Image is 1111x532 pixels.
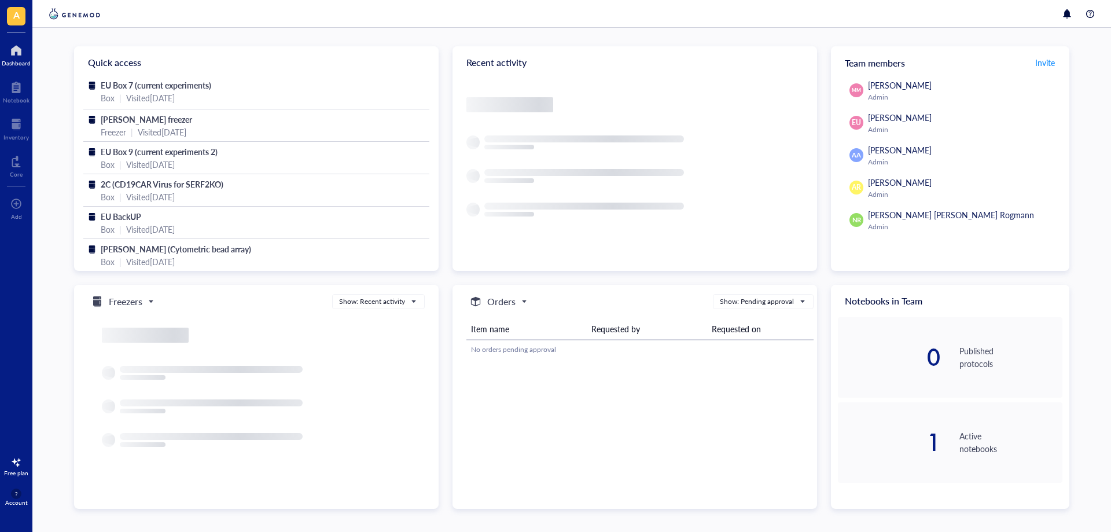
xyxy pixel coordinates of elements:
span: MM [852,87,860,94]
div: | [119,158,122,171]
span: [PERSON_NAME] [868,144,932,156]
div: Account [5,499,28,506]
div: 1 [838,431,941,454]
span: EU Box 9 (current experiments 2) [101,146,218,157]
div: Add [11,213,22,220]
span: EU Box 7 (current experiments) [101,79,211,91]
div: Inventory [3,134,29,141]
button: Invite [1035,53,1055,72]
span: Invite [1035,57,1055,68]
a: Notebook [3,78,30,104]
div: | [119,223,122,236]
div: Published protocols [959,344,1062,370]
div: Admin [868,157,1058,167]
div: Admin [868,93,1058,102]
div: Free plan [4,469,28,476]
span: [PERSON_NAME] [868,112,932,123]
div: Show: Recent activity [339,296,405,307]
div: Active notebooks [959,430,1062,455]
div: Box [101,158,115,171]
th: Item name [466,318,587,340]
th: Requested by [587,318,707,340]
a: Core [10,152,23,178]
div: Visited [DATE] [126,158,175,171]
h5: Freezers [109,295,142,309]
th: Requested on [707,318,813,340]
span: ? [15,490,17,497]
div: Dashboard [2,60,31,67]
div: | [119,190,122,203]
div: Visited [DATE] [126,255,175,268]
div: Core [10,171,23,178]
span: AR [852,182,861,193]
div: 0 [838,346,941,369]
div: Visited [DATE] [126,223,175,236]
div: Box [101,190,115,203]
div: Admin [868,222,1058,232]
div: Quick access [74,46,439,79]
span: [PERSON_NAME] [868,177,932,188]
div: Box [101,255,115,268]
div: Box [101,223,115,236]
div: Admin [868,190,1058,199]
img: genemod-logo [46,7,103,21]
span: [PERSON_NAME] [PERSON_NAME] Rogmann [868,209,1034,221]
div: | [131,126,133,138]
span: A [13,8,20,22]
h5: Orders [487,295,516,309]
div: Box [101,91,115,104]
div: No orders pending approval [471,344,809,355]
a: Dashboard [2,41,31,67]
div: Freezer [101,126,126,138]
a: Inventory [3,115,29,141]
span: EU [852,118,861,128]
span: AA [852,151,860,160]
span: [PERSON_NAME] [868,79,932,91]
div: | [119,91,122,104]
div: Show: Pending approval [720,296,794,307]
span: [PERSON_NAME] (Cytometric bead array) [101,243,251,255]
div: Notebooks in Team [831,285,1069,317]
div: Visited [DATE] [126,91,175,104]
span: [PERSON_NAME] freezer [101,113,192,125]
div: Visited [DATE] [138,126,186,138]
div: Recent activity [453,46,817,79]
div: Admin [868,125,1058,134]
div: Notebook [3,97,30,104]
span: NR [852,215,861,225]
span: EU BackUP [101,211,141,222]
div: Team members [831,46,1069,79]
span: 2C (CD19CAR Virus for SERF2KO) [101,178,223,190]
div: Visited [DATE] [126,190,175,203]
div: | [119,255,122,268]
